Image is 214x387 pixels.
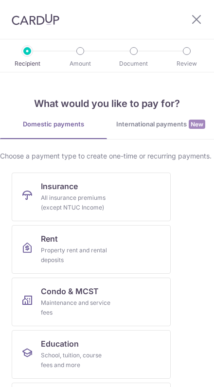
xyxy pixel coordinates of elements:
[167,59,206,69] p: Review
[41,338,79,350] span: Education
[107,119,214,129] div: International payments
[61,59,100,69] p: Amount
[41,233,58,245] span: Rent
[41,351,111,370] div: School, tuition, course fees and more
[12,173,171,221] a: InsuranceAll insurance premiums (except NTUC Income)
[41,298,111,317] div: Maintenance and service fees
[12,278,171,326] a: Condo & MCSTMaintenance and service fees
[12,225,171,274] a: RentProperty rent and rental deposits
[189,120,205,129] span: New
[41,285,99,297] span: Condo & MCST
[41,180,78,192] span: Insurance
[12,14,59,25] img: CardUp
[12,330,171,379] a: EducationSchool, tuition, course fees and more
[114,59,153,69] p: Document
[41,246,111,265] div: Property rent and rental deposits
[41,193,111,212] div: All insurance premiums (except NTUC Income)
[8,59,47,69] p: Recipient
